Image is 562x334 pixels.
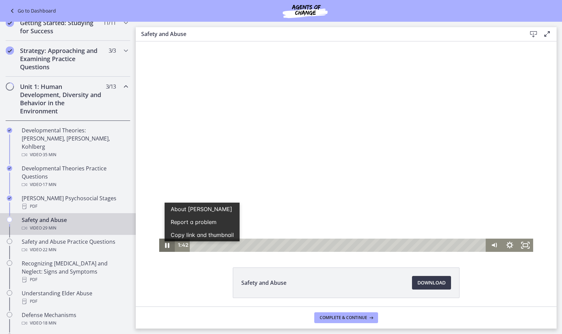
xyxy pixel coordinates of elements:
div: Safety and Abuse Practice Questions [22,238,128,254]
h2: Unit 1: Human Development, Diversity and Behavior in the Environment [20,82,103,115]
h2: Getting Started: Studying for Success [20,19,103,35]
button: Report a problem [29,174,104,187]
div: PDF [22,297,128,305]
img: Agents of Change [264,3,346,19]
i: Completed [7,128,12,133]
button: Show settings menu [366,197,382,210]
div: Recognizing [MEDICAL_DATA] and Neglect: Signs and Symptoms [22,259,128,284]
i: Completed [6,19,14,27]
div: Defense Mechanisms [22,311,128,327]
button: Copy link and thumbnail [29,187,104,200]
span: 11 / 11 [103,19,116,27]
a: Download [412,276,451,290]
div: Video [22,151,128,159]
div: Video [22,181,128,189]
div: Safety and Abuse [22,216,128,232]
button: Fullscreen [382,197,397,210]
span: · 35 min [42,151,56,159]
div: Understanding Elder Abuse [22,289,128,305]
span: 3 / 3 [109,47,116,55]
div: [PERSON_NAME] Psychosocial Stages [22,194,128,210]
div: Video [22,246,128,254]
h3: Safety and Abuse [141,30,516,38]
span: · 22 min [42,246,56,254]
i: Completed [7,166,12,171]
div: Video [22,224,128,232]
i: Completed [6,47,14,55]
div: PDF [22,202,128,210]
iframe: Video Lesson [136,41,557,252]
span: Download [417,279,446,287]
span: 3 / 13 [106,82,116,91]
a: Go to Dashboard [8,7,56,15]
div: Video [22,319,128,327]
span: · 18 min [42,319,56,327]
i: Completed [7,196,12,201]
button: Mute [351,197,366,210]
span: Complete & continue [320,315,367,320]
span: · 29 min [42,224,56,232]
h2: Strategy: Approaching and Examining Practice Questions [20,47,103,71]
button: Complete & continue [314,312,378,323]
div: Developmental Theories: [PERSON_NAME], [PERSON_NAME], Kohlberg [22,126,128,159]
span: Safety and Abuse [241,279,286,287]
a: About [PERSON_NAME] [29,161,104,174]
span: · 17 min [42,181,56,189]
div: PDF [22,276,128,284]
div: Developmental Theories Practice Questions [22,164,128,189]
